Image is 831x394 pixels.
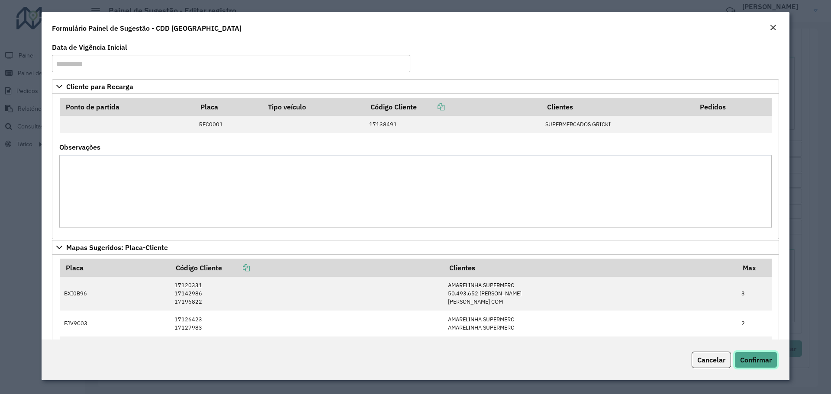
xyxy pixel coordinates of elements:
[541,98,694,116] th: Clientes
[770,24,776,31] em: Fechar
[60,311,170,336] td: EJV9C03
[52,240,779,255] a: Mapas Sugeridos: Placa-Cliente
[59,142,100,152] label: Observações
[697,356,725,364] span: Cancelar
[194,116,262,133] td: REC0001
[262,98,364,116] th: Tipo veículo
[170,311,443,336] td: 17126423 17127983
[737,311,772,336] td: 2
[60,259,170,277] th: Placa
[194,98,262,116] th: Placa
[222,263,250,272] a: Copiar
[52,23,242,33] h4: Formulário Painel de Sugestão - CDD [GEOGRAPHIC_DATA]
[694,98,772,116] th: Pedidos
[60,277,170,311] td: BXI0B96
[443,259,737,277] th: Clientes
[734,352,777,368] button: Confirmar
[52,94,779,239] div: Cliente para Recarga
[170,336,443,371] td: 17145447 17175716 17199492
[60,336,170,371] td: DDH2A81
[692,352,731,368] button: Cancelar
[364,116,541,133] td: 17138491
[417,103,444,111] a: Copiar
[737,336,772,371] td: 3
[66,83,133,90] span: Cliente para Recarga
[52,42,127,52] label: Data de Vigência Inicial
[737,277,772,311] td: 3
[170,277,443,311] td: 17120331 17142986 17196822
[541,116,694,133] td: SUPERMERCADOS GRICKI
[737,259,772,277] th: Max
[170,259,443,277] th: Código Cliente
[443,277,737,311] td: AMARELINHA SUPERMERC 50.493.652 [PERSON_NAME] [PERSON_NAME] COM
[66,244,168,251] span: Mapas Sugeridos: Placa-Cliente
[443,336,737,371] td: CONVENIENCIA [PERSON_NAME] CENTER SERVICE M JUN ARMAZEM RIBEIRAO COM
[364,98,541,116] th: Código Cliente
[740,356,772,364] span: Confirmar
[443,311,737,336] td: AMARELINHA SUPERMERC AMARELINHA SUPERMERC
[767,22,779,34] button: Close
[60,98,195,116] th: Ponto de partida
[52,79,779,94] a: Cliente para Recarga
